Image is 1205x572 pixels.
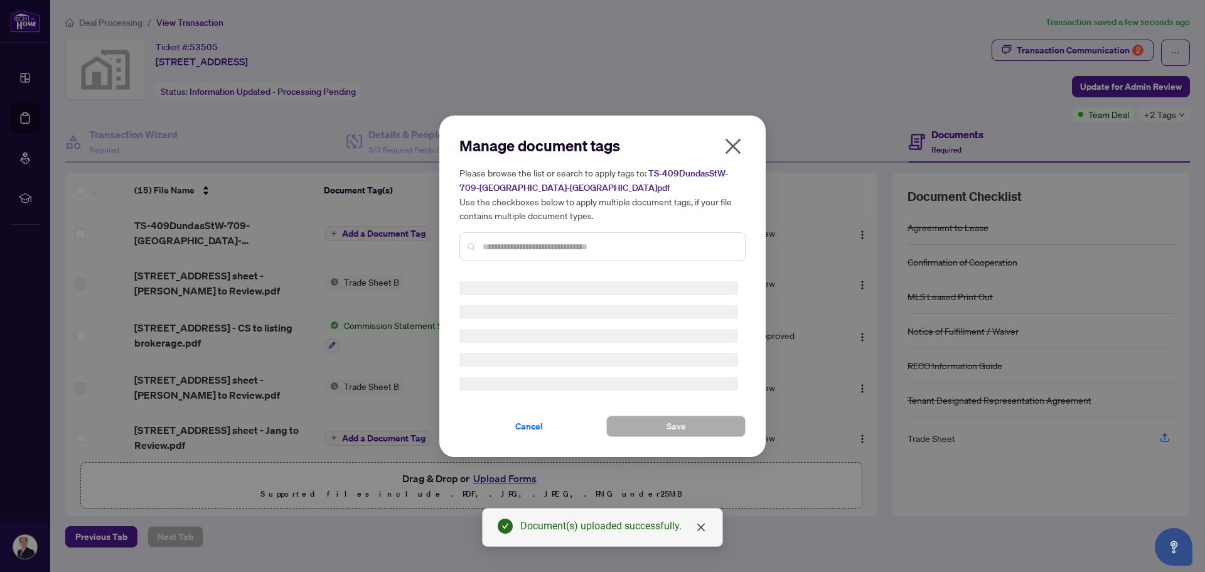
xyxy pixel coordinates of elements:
[1155,528,1192,566] button: Open asap
[520,519,707,534] div: Document(s) uploaded successfully.
[459,166,746,222] h5: Please browse the list or search to apply tags to: Use the checkboxes below to apply multiple doc...
[515,416,543,436] span: Cancel
[459,136,746,156] h2: Manage document tags
[498,519,513,534] span: check-circle
[723,136,743,156] span: close
[696,522,706,532] span: close
[459,416,599,437] button: Cancel
[606,416,746,437] button: Save
[694,521,708,534] a: Close
[459,168,728,193] span: TS-409DundasStW-709-[GEOGRAPHIC_DATA]-[GEOGRAPHIC_DATA]pdf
